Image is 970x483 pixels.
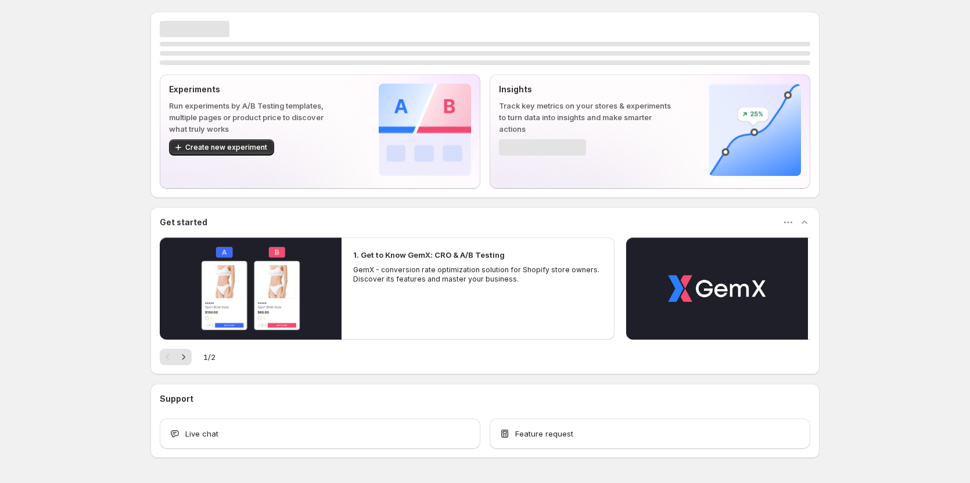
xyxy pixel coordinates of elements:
[353,265,603,284] p: GemX - conversion rate optimization solution for Shopify store owners. Discover its features and ...
[160,237,342,340] button: Play video
[175,349,192,365] button: Next
[709,84,801,176] img: Insights
[353,249,505,261] h2: 1. Get to Know GemX: CRO & A/B Testing
[515,428,573,439] span: Feature request
[169,84,342,95] p: Experiments
[169,100,342,135] p: Run experiments by A/B Testing templates, multiple pages or product price to discover what truly ...
[160,393,193,405] h3: Support
[499,100,671,135] p: Track key metrics on your stores & experiments to turn data into insights and make smarter actions
[185,143,267,152] span: Create new experiment
[203,351,215,363] span: 1 / 2
[169,139,274,156] button: Create new experiment
[185,428,218,439] span: Live chat
[160,349,192,365] nav: Pagination
[626,237,808,340] button: Play video
[499,84,671,95] p: Insights
[379,84,471,176] img: Experiments
[160,217,207,228] h3: Get started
